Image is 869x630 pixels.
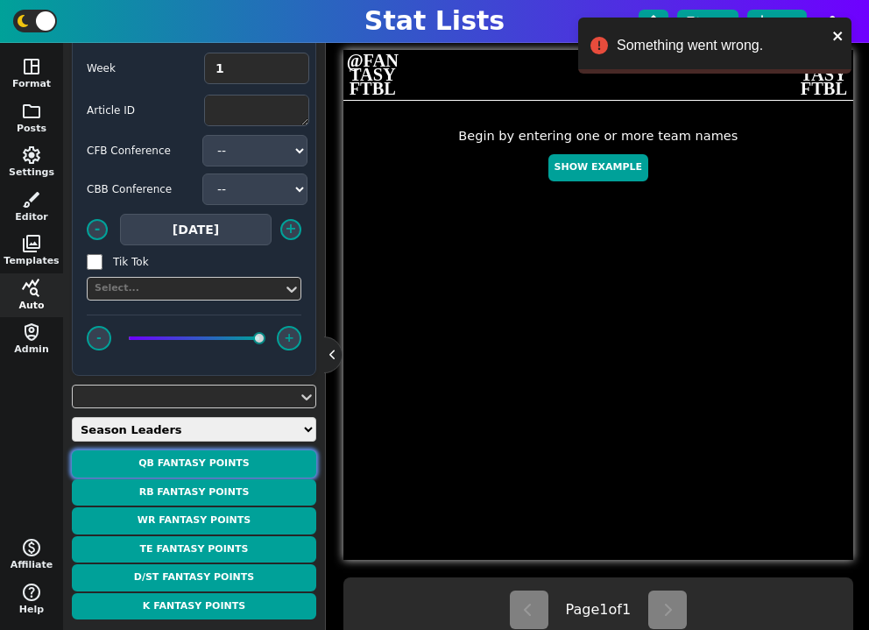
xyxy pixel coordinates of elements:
label: CBB Conference [87,181,192,197]
span: space_dashboard [21,56,42,77]
button: RB Fantasy Points [72,479,316,506]
div: Begin by entering one or more team names [343,126,853,189]
button: + [277,326,301,350]
button: K Fantasy Points [72,593,316,620]
button: + [280,219,301,240]
span: monetization_on [21,537,42,558]
span: brush [21,189,42,210]
span: help [21,582,42,603]
span: settings [21,145,42,166]
button: Next Page [648,591,687,629]
div: Select... [95,281,276,296]
button: QB Fantasy Points [72,450,316,478]
div: Something went wrong. [617,35,827,56]
label: Week [87,60,192,76]
button: close [832,25,844,46]
h1: Stat Lists [364,5,505,37]
span: photo_library [21,233,42,254]
label: Article ID [87,103,192,118]
span: folder [21,101,42,122]
label: CFB Conference [87,143,192,159]
span: shield_person [21,322,42,343]
span: @FAN TASY FTBL [346,53,399,96]
button: Show Example [548,154,648,181]
button: WR Fantasy Points [72,507,316,534]
label: Tik Tok [113,254,218,270]
span: Page 1 of 1 [566,599,632,620]
button: Previous Page [510,591,548,629]
button: - [87,326,111,350]
button: - [87,219,108,240]
span: @FAN TASY FTBL [798,53,851,96]
span: query_stats [21,278,42,299]
button: D/ST Fantasy Points [72,564,316,591]
button: TE Fantasy Points [72,536,316,563]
